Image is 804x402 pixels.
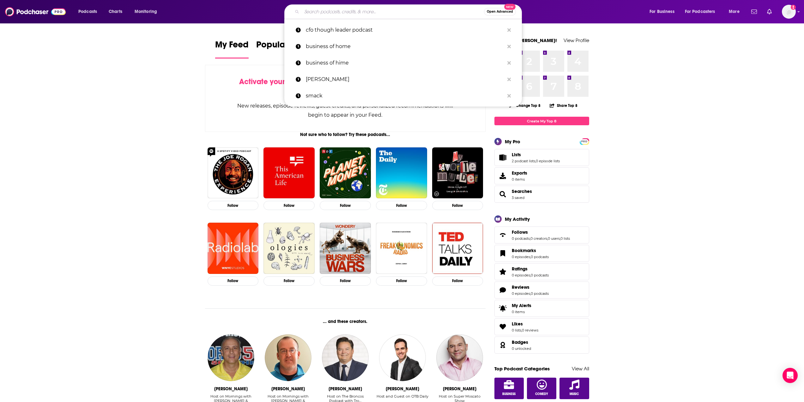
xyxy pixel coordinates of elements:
[239,77,304,86] span: Activate your Feed
[208,334,254,381] img: Greg Gaston
[263,201,315,210] button: Follow
[512,236,530,241] a: 0 podcasts
[494,226,589,244] span: Follows
[377,394,428,399] div: Host and Guest on OTB Daily
[512,310,531,314] span: 0 items
[263,147,315,199] a: This American Life
[497,171,509,180] span: Exports
[560,236,570,241] a: 0 lists
[581,139,588,144] span: PRO
[130,7,165,17] button: open menu
[265,334,311,381] img: Eli Savoie
[724,7,747,17] button: open menu
[512,303,531,308] span: My Alerts
[645,7,682,17] button: open menu
[443,386,476,392] div: Vincent Moscato
[512,189,532,194] span: Searches
[497,322,509,331] a: Likes
[531,273,549,277] a: 0 podcasts
[531,255,549,259] a: 0 podcasts
[484,8,516,15] button: Open AdvancedNew
[208,223,259,274] img: Radiolab
[512,177,527,182] span: 0 items
[502,392,516,396] span: Business
[376,276,427,286] button: Follow
[512,339,528,345] span: Badges
[497,267,509,276] a: Ratings
[782,5,796,19] img: User Profile
[531,291,549,296] a: 0 podcasts
[512,321,523,327] span: Likes
[512,328,521,332] a: 0 lists
[504,4,516,10] span: New
[271,386,305,392] div: Eli Savoie
[512,170,527,176] span: Exports
[505,216,530,222] div: My Activity
[494,366,550,372] a: Top Podcast Categories
[521,328,522,332] span: ,
[494,337,589,354] span: Badges
[306,71,504,88] p: liz moody
[215,39,249,54] span: My Feed
[497,341,509,349] a: Badges
[505,102,545,109] button: Change Top 8
[564,37,589,43] a: View Profile
[572,366,589,372] a: View All
[320,147,371,199] img: Planet Money
[765,6,774,17] a: Show notifications dropdown
[284,71,522,88] a: [PERSON_NAME]
[376,147,427,199] img: The Daily
[729,7,740,16] span: More
[535,159,536,163] span: ,
[5,6,66,18] img: Podchaser - Follow, Share and Rate Podcasts
[284,88,522,104] a: smack
[535,392,548,396] span: Comedy
[494,378,524,399] a: Business
[432,223,483,274] a: TED Talks Daily
[512,248,549,253] a: Bookmarks
[512,229,528,235] span: Follows
[512,248,536,253] span: Bookmarks
[512,346,531,351] a: 0 unlocked
[74,7,105,17] button: open menu
[329,386,362,392] div: Troy Renck
[214,386,248,392] div: Greg Gaston
[302,7,484,17] input: Search podcasts, credits, & more...
[432,147,483,199] a: My Favorite Murder with Karen Kilgariff and Georgia Hardstark
[494,245,589,262] span: Bookmarks
[505,139,520,145] div: My Pro
[522,328,538,332] a: 0 reviews
[320,201,371,210] button: Follow
[376,201,427,210] button: Follow
[208,147,259,199] a: The Joe Rogan Experience
[497,249,509,258] a: Bookmarks
[570,392,579,396] span: Music
[322,334,369,381] img: Troy Renck
[512,152,560,158] a: Lists
[530,291,531,296] span: ,
[512,339,531,345] a: Badges
[109,7,122,16] span: Charts
[512,266,528,272] span: Ratings
[208,276,259,286] button: Follow
[536,159,560,163] a: 0 episode lists
[782,5,796,19] button: Show profile menu
[512,195,524,200] a: 3 saved
[306,22,504,38] p: cfo though leader podcast
[386,386,419,392] div: Joe Molloy
[379,334,426,381] img: Joe Molloy
[436,334,483,381] img: Vincent Moscato
[306,55,504,71] p: business of hime
[432,276,483,286] button: Follow
[681,7,724,17] button: open menu
[559,378,589,399] a: Music
[487,10,513,13] span: Open Advanced
[512,266,549,272] a: Ratings
[263,223,315,274] a: Ologies with Alie Ward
